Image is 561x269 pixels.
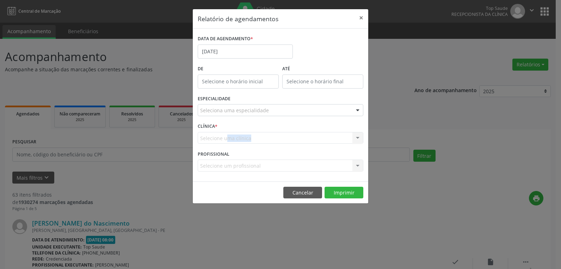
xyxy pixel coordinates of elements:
[282,64,363,74] label: ATÉ
[354,9,368,26] button: Close
[283,187,322,199] button: Cancelar
[198,34,253,44] label: DATA DE AGENDAMENTO
[325,187,363,199] button: Imprimir
[198,64,279,74] label: De
[198,14,278,23] h5: Relatório de agendamentos
[198,74,279,89] input: Selecione o horário inicial
[200,107,269,114] span: Seleciona uma especialidade
[198,44,293,59] input: Selecione uma data ou intervalo
[282,74,363,89] input: Selecione o horário final
[198,149,229,160] label: PROFISSIONAL
[198,121,217,132] label: CLÍNICA
[198,94,230,104] label: ESPECIALIDADE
